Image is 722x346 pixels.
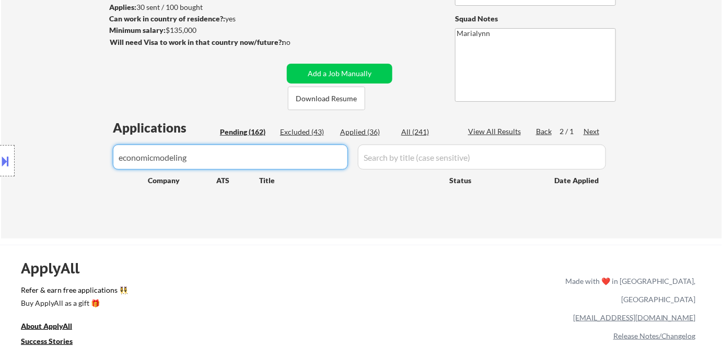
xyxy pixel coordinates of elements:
[113,145,348,170] input: Search by company (case sensitive)
[449,171,539,189] div: Status
[573,313,696,322] a: [EMAIL_ADDRESS][DOMAIN_NAME]
[216,175,259,186] div: ATS
[21,300,125,307] div: Buy ApplyAll as a gift 🎁
[455,14,616,24] div: Squad Notes
[288,87,365,110] button: Download Resume
[584,126,600,137] div: Next
[21,321,72,330] u: About ApplyAll
[280,127,332,137] div: Excluded (43)
[21,297,125,311] a: Buy ApplyAll as a gift 🎁
[21,259,91,277] div: ApplyAll
[287,64,392,83] button: Add a Job Manually
[340,127,392,137] div: Applied (36)
[21,337,73,345] u: Success Stories
[109,26,166,34] strong: Minimum salary:
[358,145,606,170] input: Search by title (case sensitive)
[109,2,283,13] div: 30 sent / 100 bought
[554,175,600,186] div: Date Applied
[613,331,696,340] a: Release Notes/Changelog
[259,175,439,186] div: Title
[560,126,584,137] div: 2 / 1
[109,14,280,24] div: yes
[220,127,272,137] div: Pending (162)
[468,126,524,137] div: View All Results
[21,320,87,333] a: About ApplyAll
[109,25,283,35] div: $135,000
[109,14,225,23] strong: Can work in country of residence?:
[561,272,696,308] div: Made with ❤️ in [GEOGRAPHIC_DATA], [GEOGRAPHIC_DATA]
[109,3,136,11] strong: Applies:
[536,126,553,137] div: Back
[21,287,347,297] a: Refer & earn free applications 👯‍♀️
[401,127,453,137] div: All (241)
[282,37,312,47] div: no
[110,38,284,46] strong: Will need Visa to work in that country now/future?:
